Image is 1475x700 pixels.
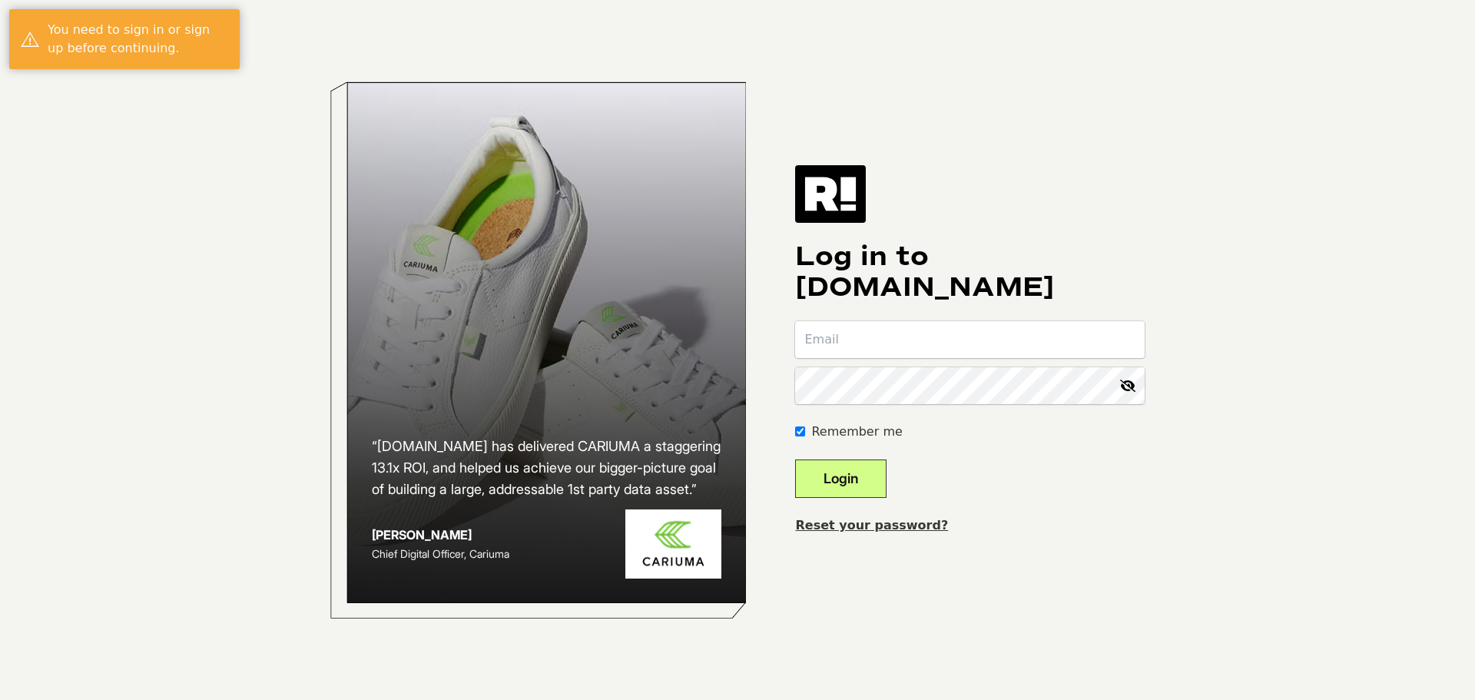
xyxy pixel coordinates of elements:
h2: “[DOMAIN_NAME] has delivered CARIUMA a staggering 13.1x ROI, and helped us achieve our bigger-pic... [372,436,722,500]
div: You need to sign in or sign up before continuing. [48,21,228,58]
strong: [PERSON_NAME] [372,527,472,542]
button: Login [795,459,887,498]
img: Cariuma [625,509,721,579]
input: Email [795,321,1145,358]
img: Retention.com [795,165,866,222]
span: Chief Digital Officer, Cariuma [372,547,509,560]
a: Reset your password? [795,518,948,532]
label: Remember me [811,423,902,441]
h1: Log in to [DOMAIN_NAME] [795,241,1145,303]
